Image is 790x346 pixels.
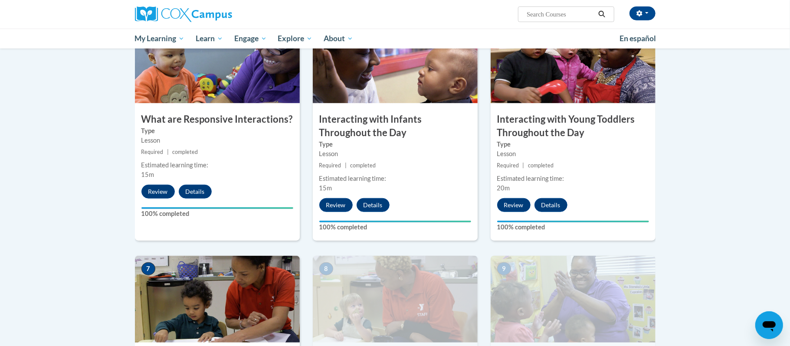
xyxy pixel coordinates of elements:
[313,113,478,140] h3: Interacting with Infants Throughout the Day
[196,33,223,44] span: Learn
[345,162,347,169] span: |
[497,222,649,232] label: 100% completed
[141,136,293,145] div: Lesson
[497,149,649,159] div: Lesson
[497,184,510,192] span: 20m
[497,262,511,275] span: 9
[319,149,471,159] div: Lesson
[141,160,293,170] div: Estimated learning time:
[272,29,318,49] a: Explore
[319,222,471,232] label: 100% completed
[491,16,656,103] img: Course Image
[350,162,376,169] span: completed
[528,162,554,169] span: completed
[497,140,649,149] label: Type
[234,33,267,44] span: Engage
[141,126,293,136] label: Type
[141,207,293,209] div: Your progress
[141,209,293,219] label: 100% completed
[319,262,333,275] span: 8
[313,256,478,343] img: Course Image
[141,149,164,155] span: Required
[141,185,175,199] button: Review
[167,149,169,155] span: |
[278,33,312,44] span: Explore
[319,174,471,183] div: Estimated learning time:
[135,7,300,22] a: Cox Campus
[534,198,567,212] button: Details
[190,29,229,49] a: Learn
[319,162,341,169] span: Required
[755,311,783,339] iframe: Button to launch messaging window
[620,34,656,43] span: En español
[523,162,524,169] span: |
[491,113,656,140] h3: Interacting with Young Toddlers Throughout the Day
[491,256,656,343] img: Course Image
[129,29,190,49] a: My Learning
[134,33,184,44] span: My Learning
[135,256,300,343] img: Course Image
[179,185,212,199] button: Details
[614,29,662,48] a: En español
[526,9,595,20] input: Search Courses
[497,221,649,222] div: Your progress
[595,9,608,20] button: Search
[172,149,198,155] span: completed
[319,221,471,222] div: Your progress
[324,33,353,44] span: About
[318,29,359,49] a: About
[319,184,332,192] span: 15m
[319,140,471,149] label: Type
[229,29,272,49] a: Engage
[135,113,300,126] h3: What are Responsive Interactions?
[135,7,232,22] img: Cox Campus
[135,16,300,103] img: Course Image
[122,29,669,49] div: Main menu
[629,7,656,20] button: Account Settings
[141,171,154,178] span: 15m
[497,162,519,169] span: Required
[497,198,531,212] button: Review
[313,16,478,103] img: Course Image
[497,174,649,183] div: Estimated learning time:
[141,262,155,275] span: 7
[357,198,390,212] button: Details
[319,198,353,212] button: Review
